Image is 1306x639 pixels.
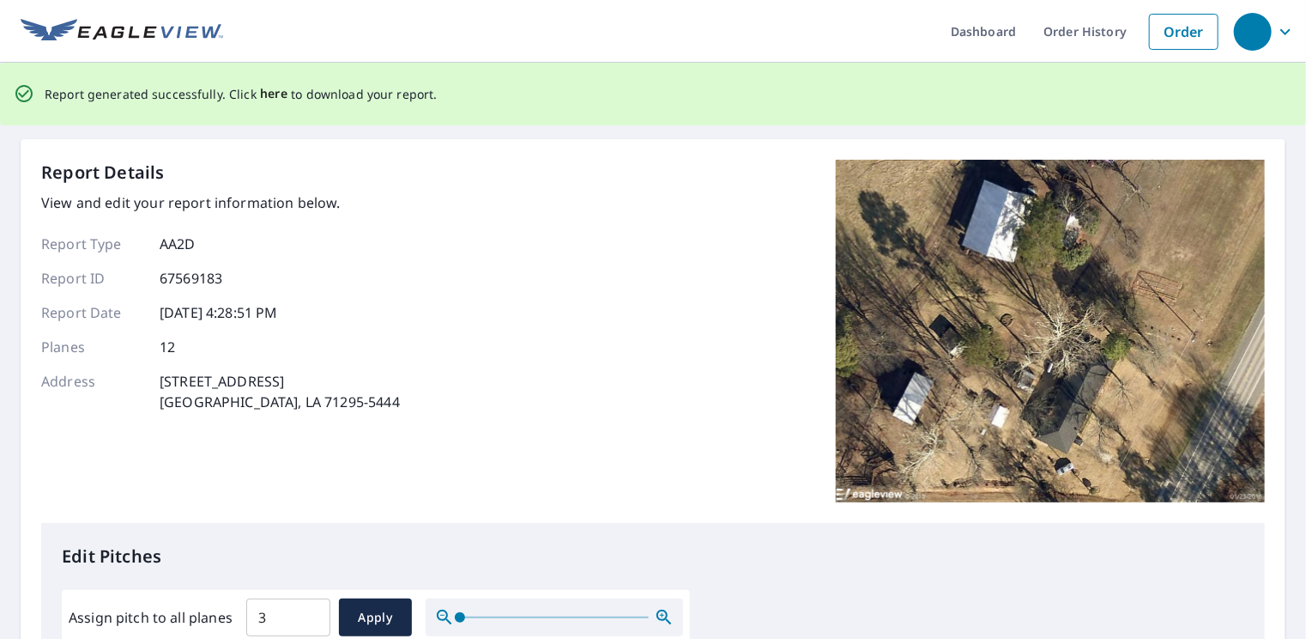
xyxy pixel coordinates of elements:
[160,234,196,254] p: AA2D
[41,160,165,186] p: Report Details
[41,234,144,254] p: Report Type
[62,544,1244,569] p: Edit Pitches
[41,268,144,289] p: Report ID
[160,268,222,289] p: 67569183
[1149,14,1218,50] a: Order
[160,337,175,357] p: 12
[160,302,278,323] p: [DATE] 4:28:51 PM
[41,192,400,213] p: View and edit your report information below.
[160,371,400,412] p: [STREET_ADDRESS] [GEOGRAPHIC_DATA], LA 71295-5444
[836,160,1265,503] img: Top image
[45,83,438,105] p: Report generated successfully. Click to download your report.
[41,302,144,323] p: Report Date
[41,371,144,412] p: Address
[69,607,233,628] label: Assign pitch to all planes
[41,337,144,357] p: Planes
[339,599,412,636] button: Apply
[21,19,223,45] img: EV Logo
[260,83,288,105] button: here
[353,607,398,629] span: Apply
